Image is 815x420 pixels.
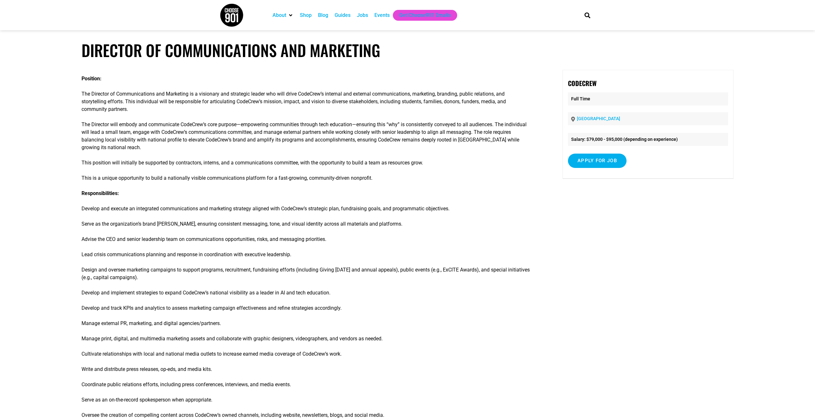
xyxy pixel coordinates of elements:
[335,11,351,19] a: Guides
[81,121,530,151] p: The Director will embody and communicate CodeCrew’s core purpose—empowering communities through t...
[81,251,530,258] p: Lead crisis communications planning and response in coordination with executive leadership.
[81,411,530,419] p: Oversee the creation of compelling content across CodeCrew’s owned channels, including website, n...
[300,11,312,19] a: Shop
[374,11,390,19] a: Events
[568,154,627,168] input: Apply for job
[81,220,530,228] p: Serve as the organization’s brand [PERSON_NAME], ensuring consistent messaging, tone, and visual ...
[81,235,530,243] p: Advise the CEO and senior leadership team on communications opportunities, risks, and messaging p...
[81,304,530,312] p: Develop and track KPIs and analytics to assess marketing campaign effectiveness and refine strate...
[357,11,368,19] a: Jobs
[81,190,119,196] strong: Responsibilities:
[81,350,530,358] p: Cultivate relationships with local and national media outlets to increase earned media coverage o...
[568,133,728,146] li: Salary: $79,000 - $95,000 (depending on experience)
[81,266,530,281] p: Design and oversee marketing campaigns to support programs, recruitment, fundraising efforts (inc...
[81,396,530,404] p: Serve as an on-the-record spokesperson when appropriate.
[81,76,102,82] strong: Position:
[269,10,574,21] nav: Main nav
[81,335,530,343] p: Manage print, digital, and multimedia marketing assets and collaborate with graphic designers, vi...
[81,366,530,373] p: Write and distribute press releases, op-eds, and media kits.
[81,320,530,327] p: Manage external PR, marketing, and digital agencies/partners.
[577,116,620,121] a: [GEOGRAPHIC_DATA]
[81,159,530,167] p: This position will initially be supported by contractors, interns, and a communications committee...
[81,289,530,297] p: Develop and implement strategies to expand CodeCrew’s national visibility as a leader in AI and t...
[81,174,530,182] p: This is a unique opportunity to build a nationally visible communications platform for a fast-gro...
[273,11,286,19] a: About
[399,11,451,19] a: Get Choose901 Emails
[81,90,530,113] p: The Director of Communications and Marketing is a visionary and strategic leader who will drive C...
[81,41,733,60] h1: Director of Communications and Marketing
[269,10,297,21] div: About
[81,190,530,213] p: Develop and execute an integrated communications and marketing strategy aligned with CodeCrew’s s...
[81,381,530,388] p: Coordinate public relations efforts, including press conferences, interviews, and media events.
[318,11,328,19] a: Blog
[582,10,593,20] div: Search
[568,78,597,88] strong: CodeCrew
[568,92,728,105] p: Full Time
